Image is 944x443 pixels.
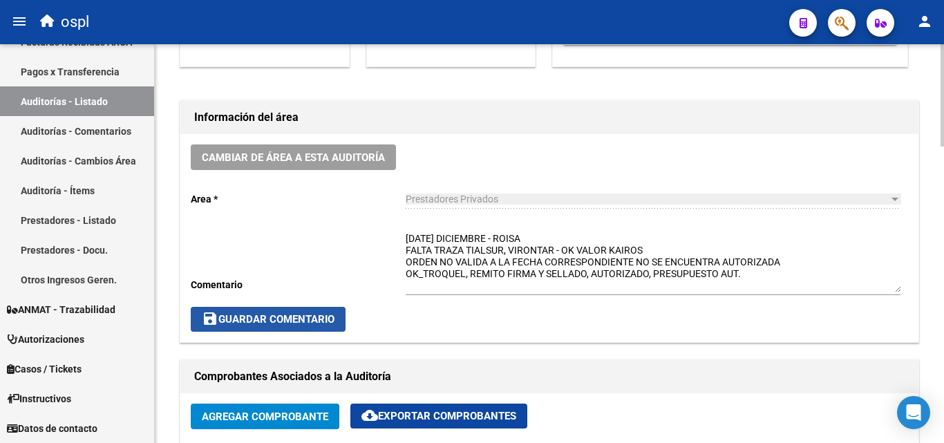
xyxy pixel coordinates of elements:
[7,302,115,317] span: ANMAT - Trazabilidad
[191,144,396,170] button: Cambiar de área a esta auditoría
[202,313,334,326] span: Guardar Comentario
[7,361,82,377] span: Casos / Tickets
[361,407,378,424] mat-icon: cloud_download
[194,366,905,388] h1: Comprobantes Asociados a la Auditoría
[7,332,84,347] span: Autorizaciones
[897,396,930,429] div: Open Intercom Messenger
[361,410,516,422] span: Exportar Comprobantes
[61,7,89,37] span: ospl
[191,191,406,207] p: Area *
[350,404,527,428] button: Exportar Comprobantes
[7,391,71,406] span: Instructivos
[194,106,905,129] h1: Información del área
[202,310,218,327] mat-icon: save
[11,13,28,30] mat-icon: menu
[202,151,385,164] span: Cambiar de área a esta auditoría
[191,404,339,429] button: Agregar Comprobante
[7,421,97,436] span: Datos de contacto
[191,277,406,292] p: Comentario
[916,13,933,30] mat-icon: person
[406,194,498,205] span: Prestadores Privados
[191,307,346,332] button: Guardar Comentario
[202,411,328,423] span: Agregar Comprobante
